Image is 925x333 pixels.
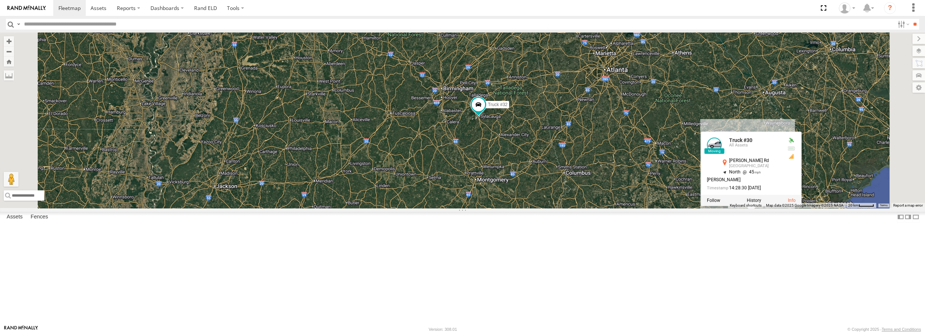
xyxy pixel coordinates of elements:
label: Search Filter Options [895,19,911,30]
span: 45 [741,170,761,175]
a: Terms and Conditions [882,327,921,332]
img: rand-logo.svg [7,6,46,11]
label: Map Settings [912,82,925,93]
button: Drag Pegman onto the map to open Street View [4,172,18,187]
span: 20 km [848,203,858,207]
div: © Copyright 2025 - [847,327,921,332]
a: Report a map error [893,203,923,207]
button: Zoom in [4,36,14,46]
label: View Asset History [747,198,761,203]
a: Truck #30 [729,137,752,143]
label: Search Query [16,19,21,30]
div: GSM Signal = 2 [787,154,796,160]
a: View Asset Details [707,138,722,153]
label: Fences [27,212,52,222]
div: Version: 308.01 [429,327,457,332]
div: [PERSON_NAME] [707,178,781,183]
label: Dock Summary Table to the Right [904,212,912,222]
label: Assets [3,212,26,222]
i: ? [884,2,896,14]
a: Visit our Website [4,326,38,333]
div: Date/time of location update [707,186,781,190]
a: Terms (opens in new tab) [880,204,888,207]
div: No battery health information received from this device. [787,146,796,152]
span: Map data ©2025 Google Imagery ©2025 NASA [766,203,844,207]
a: View Asset Details [788,198,796,203]
button: Zoom Home [4,57,14,67]
span: Truck #32 [488,102,508,108]
label: Dock Summary Table to the Left [897,212,904,222]
div: [GEOGRAPHIC_DATA] [729,164,781,169]
button: Map Scale: 20 km per 38 pixels [846,203,876,208]
label: Measure [4,70,14,81]
button: Keyboard shortcuts [730,203,762,208]
div: All Assets [729,143,781,148]
div: [PERSON_NAME] Rd [729,159,781,163]
label: Hide Summary Table [912,212,919,222]
div: Jeff Whitson [836,3,858,14]
button: Zoom out [4,46,14,57]
span: North [729,170,741,175]
div: Valid GPS Fix [787,138,796,144]
label: Realtime tracking of Asset [707,198,720,203]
